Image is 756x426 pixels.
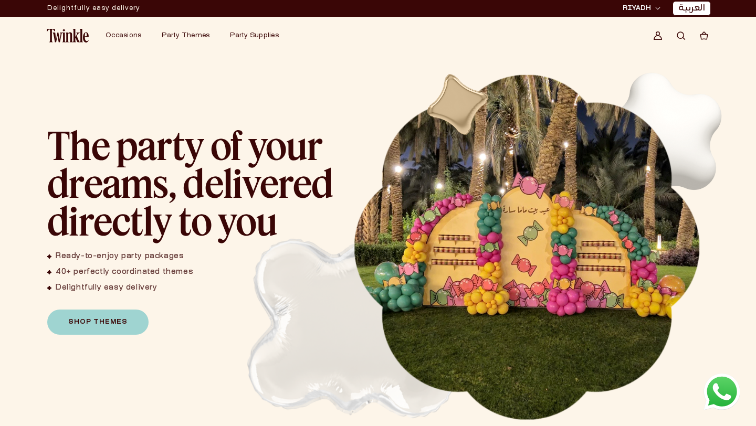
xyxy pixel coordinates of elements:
[230,31,279,40] a: Party Supplies
[230,33,279,39] span: Party Supplies
[47,29,89,42] img: Twinkle
[47,252,193,261] li: Ready-to-enjoy party packages
[224,25,293,46] summary: Party Supplies
[593,55,736,198] img: Slider balloon
[106,31,141,40] a: Occasions
[678,3,705,14] a: العربية
[47,126,341,239] h2: The party of your dreams, delivered directly to you
[623,4,651,13] span: RIYADH
[418,65,498,145] img: 3D golden Balloon
[162,33,209,39] span: Party Themes
[47,1,140,16] div: Announcement
[47,310,149,335] a: Shop Themes
[669,24,692,47] summary: Search
[47,268,193,277] li: 40+ perfectly coordinated themes
[619,3,664,14] button: RIYADH
[106,33,141,39] span: Occasions
[47,1,140,16] p: Delightfully easy delivery
[162,31,209,40] a: Party Themes
[99,25,155,46] summary: Occasions
[155,25,224,46] summary: Party Themes
[47,283,193,293] li: Delightfully easy delivery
